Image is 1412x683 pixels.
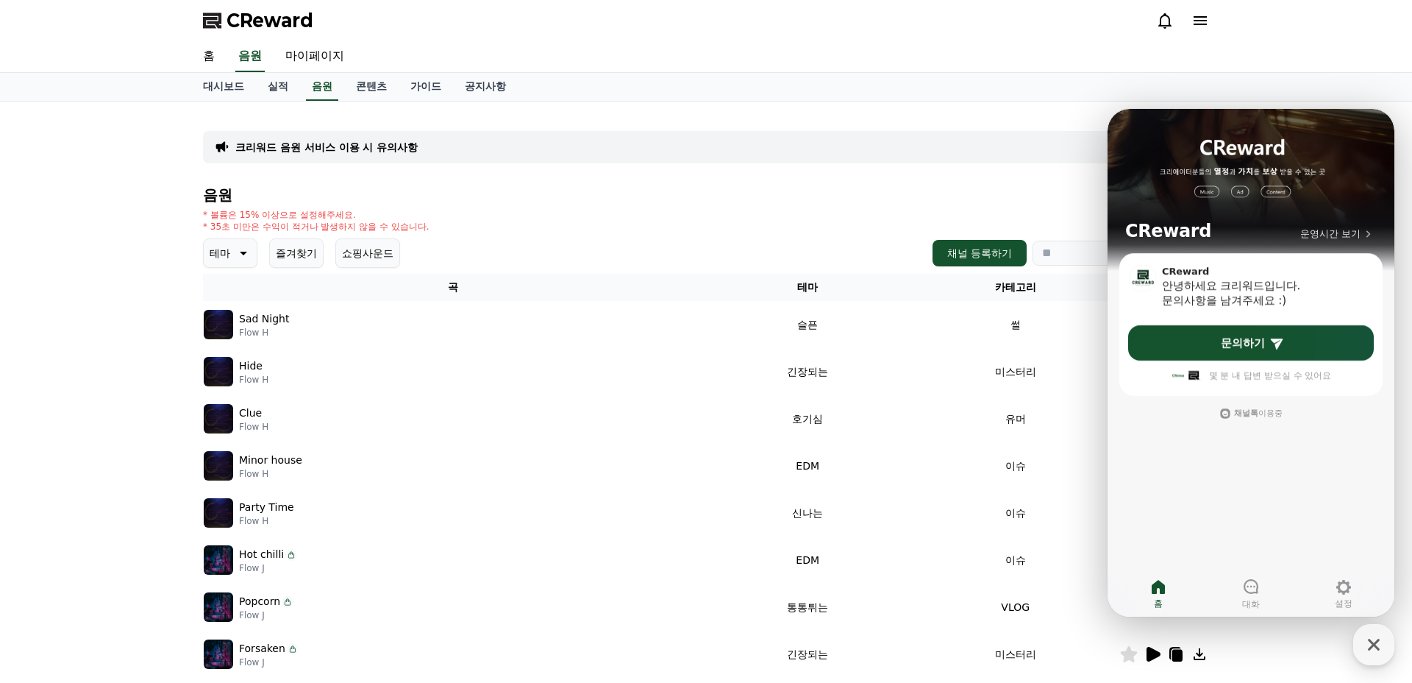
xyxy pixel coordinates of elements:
th: 테마 [704,274,912,301]
th: 곡 [203,274,704,301]
button: 쇼핑사운드 [335,238,400,268]
a: 실적 [256,73,300,101]
a: 대시보드 [191,73,256,101]
h4: 음원 [203,187,1209,203]
td: 신나는 [704,489,912,537]
p: * 볼륨은 15% 이상으로 설정해주세요. [203,209,429,221]
img: music [204,498,233,528]
a: 가이드 [399,73,453,101]
p: Flow H [239,327,289,339]
img: music [204,545,233,575]
p: Party Time [239,500,294,515]
p: Hot chilli [239,547,284,562]
td: 호기심 [704,395,912,442]
a: 크리워드 음원 서비스 이용 시 유의사항 [235,140,418,155]
p: Popcorn [239,594,280,609]
button: 즐겨찾기 [269,238,324,268]
td: EDM [704,442,912,489]
td: 이슈 [911,442,1119,489]
td: 통통튀는 [704,584,912,631]
td: VLOG [911,584,1119,631]
a: 홈 [191,41,227,72]
p: Flow H [239,374,268,386]
td: 슬픈 [704,301,912,348]
p: Clue [239,406,262,421]
td: 유머 [911,395,1119,442]
button: 테마 [203,238,257,268]
span: CReward [227,9,313,32]
a: 마이페이지 [274,41,356,72]
p: Flow J [239,562,297,574]
img: music [204,640,233,669]
a: 음원 [235,41,265,72]
td: EDM [704,537,912,584]
p: 테마 [210,243,230,263]
p: Hide [239,358,263,374]
td: 이슈 [911,537,1119,584]
button: 채널 등록하기 [933,240,1027,266]
a: 콘텐츠 [344,73,399,101]
p: * 35초 미만은 수익이 적거나 발생하지 않을 수 있습니다. [203,221,429,233]
img: music [204,357,233,386]
p: Forsaken [239,641,285,657]
p: Flow H [239,468,302,480]
td: 썰 [911,301,1119,348]
img: music [204,592,233,622]
td: 미스터리 [911,348,1119,395]
td: 이슈 [911,489,1119,537]
a: 음원 [306,73,338,101]
a: CReward [203,9,313,32]
p: Sad Night [239,311,289,327]
p: Flow J [239,657,299,668]
td: 긴장되는 [704,348,912,395]
iframe: Channel chat [1108,109,1394,617]
td: 긴장되는 [704,631,912,678]
img: music [204,310,233,339]
p: Minor house [239,453,302,468]
img: music [204,451,233,481]
th: 카테고리 [911,274,1119,301]
a: 공지사항 [453,73,518,101]
p: Flow H [239,421,268,433]
img: music [204,404,233,433]
p: Flow H [239,515,294,527]
p: Flow J [239,609,293,621]
td: 미스터리 [911,631,1119,678]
